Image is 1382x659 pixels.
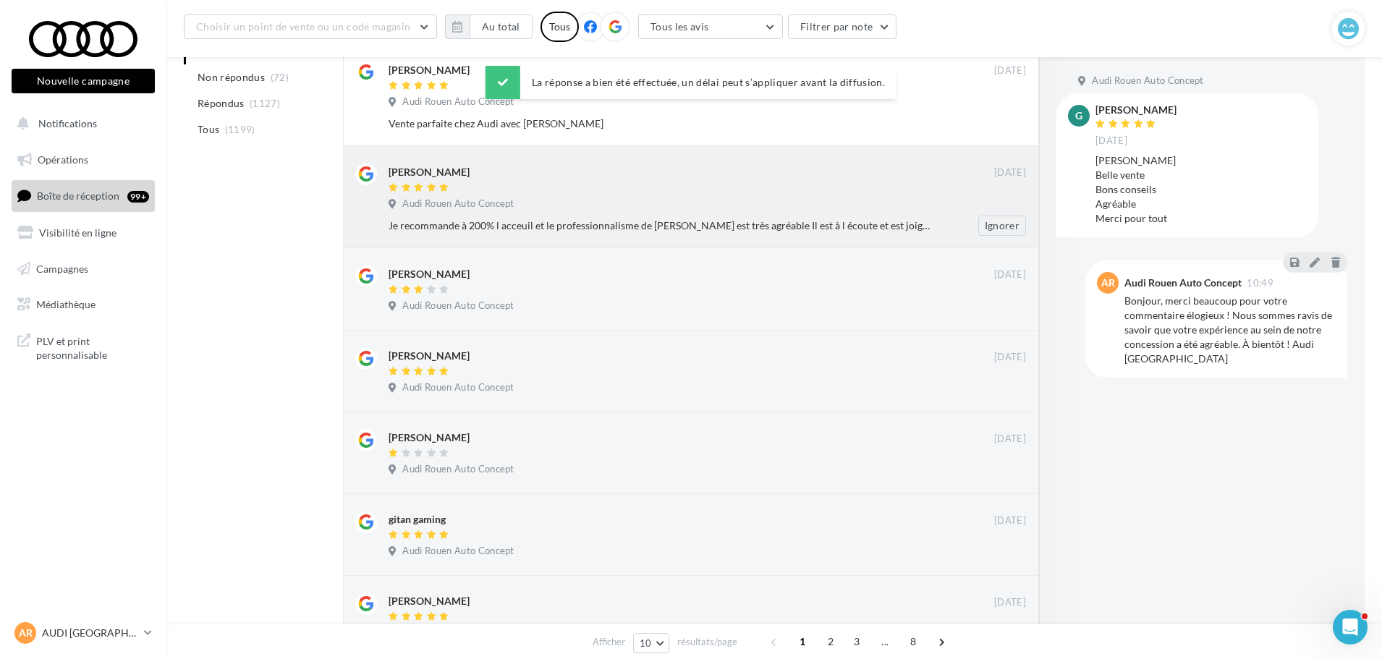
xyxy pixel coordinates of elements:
span: Campagnes [36,262,88,274]
div: [PERSON_NAME] [389,63,470,77]
button: 10 [633,633,670,653]
span: résultats/page [677,635,737,649]
button: Au total [445,14,533,39]
div: [PERSON_NAME] [1095,105,1177,115]
span: [DATE] [994,166,1026,179]
span: (1199) [225,124,255,135]
span: AR [1101,276,1115,290]
span: (1127) [250,98,280,109]
p: AUDI [GEOGRAPHIC_DATA] [42,626,138,640]
span: Audi Rouen Auto Concept [402,95,514,109]
a: Médiathèque [9,289,158,320]
div: [PERSON_NAME] [389,349,470,363]
span: Audi Rouen Auto Concept [402,299,514,313]
button: Nouvelle campagne [12,69,155,93]
button: Choisir un point de vente ou un code magasin [184,14,437,39]
div: Audi Rouen Auto Concept [1124,278,1242,288]
span: 10 [640,637,652,649]
span: [DATE] [994,596,1026,609]
div: [PERSON_NAME] [389,430,470,445]
div: Tous [540,12,579,42]
a: Boîte de réception99+ [9,180,158,211]
button: Tous les avis [638,14,783,39]
span: [DATE] [994,64,1026,77]
div: [PERSON_NAME] Belle vente Bons conseils Agréable Merci pour tout [1095,153,1307,226]
a: Opérations [9,145,158,175]
button: Ignorer [978,216,1026,236]
span: Audi Rouen Auto Concept [402,463,514,476]
a: AR AUDI [GEOGRAPHIC_DATA] [12,619,155,647]
div: Vente parfaite chez Audi avec [PERSON_NAME] [389,116,932,131]
div: gitan gaming [389,512,446,527]
span: 3 [845,630,868,653]
span: [DATE] [994,268,1026,281]
button: Au total [470,14,533,39]
span: Boîte de réception [37,190,119,202]
span: G [1075,109,1082,123]
span: Notifications [38,117,97,129]
span: Choisir un point de vente ou un code magasin [196,20,410,33]
a: PLV et print personnalisable [9,326,158,368]
div: 99+ [127,191,149,203]
a: Campagnes [9,254,158,284]
iframe: Intercom live chat [1333,610,1368,645]
span: (72) [271,72,289,83]
span: Afficher [593,635,625,649]
a: Visibilité en ligne [9,218,158,248]
span: PLV et print personnalisable [36,331,149,362]
span: 1 [791,630,814,653]
span: ... [873,630,896,653]
span: Tous [198,122,219,137]
span: Non répondus [198,70,265,85]
span: Visibilité en ligne [39,226,116,239]
span: Audi Rouen Auto Concept [1092,75,1203,88]
span: Opérations [38,153,88,166]
button: Notifications [9,109,152,139]
span: 2 [819,630,842,653]
span: Audi Rouen Auto Concept [402,381,514,394]
span: AR [19,626,33,640]
span: Médiathèque [36,298,96,310]
button: Filtrer par note [788,14,897,39]
span: Répondus [198,96,245,111]
div: Bonjour, merci beaucoup pour votre commentaire élogieux ! Nous sommes ravis de savoir que votre e... [1124,294,1336,366]
span: [DATE] [994,514,1026,527]
span: Audi Rouen Auto Concept [402,545,514,558]
div: [PERSON_NAME] [389,594,470,608]
span: [DATE] [994,433,1026,446]
div: Je recommande à 200% l acceuil et le professionnalisme de [PERSON_NAME] est très agréable Il est ... [389,218,932,233]
div: La réponse a bien été effectuée, un délai peut s’appliquer avant la diffusion. [486,66,896,99]
div: [PERSON_NAME] [389,165,470,179]
span: Tous les avis [650,20,709,33]
span: [DATE] [1095,135,1127,148]
span: [DATE] [994,351,1026,364]
span: 8 [902,630,925,653]
span: 10:49 [1247,279,1273,288]
span: Audi Rouen Auto Concept [402,197,514,211]
div: [PERSON_NAME] [389,267,470,281]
